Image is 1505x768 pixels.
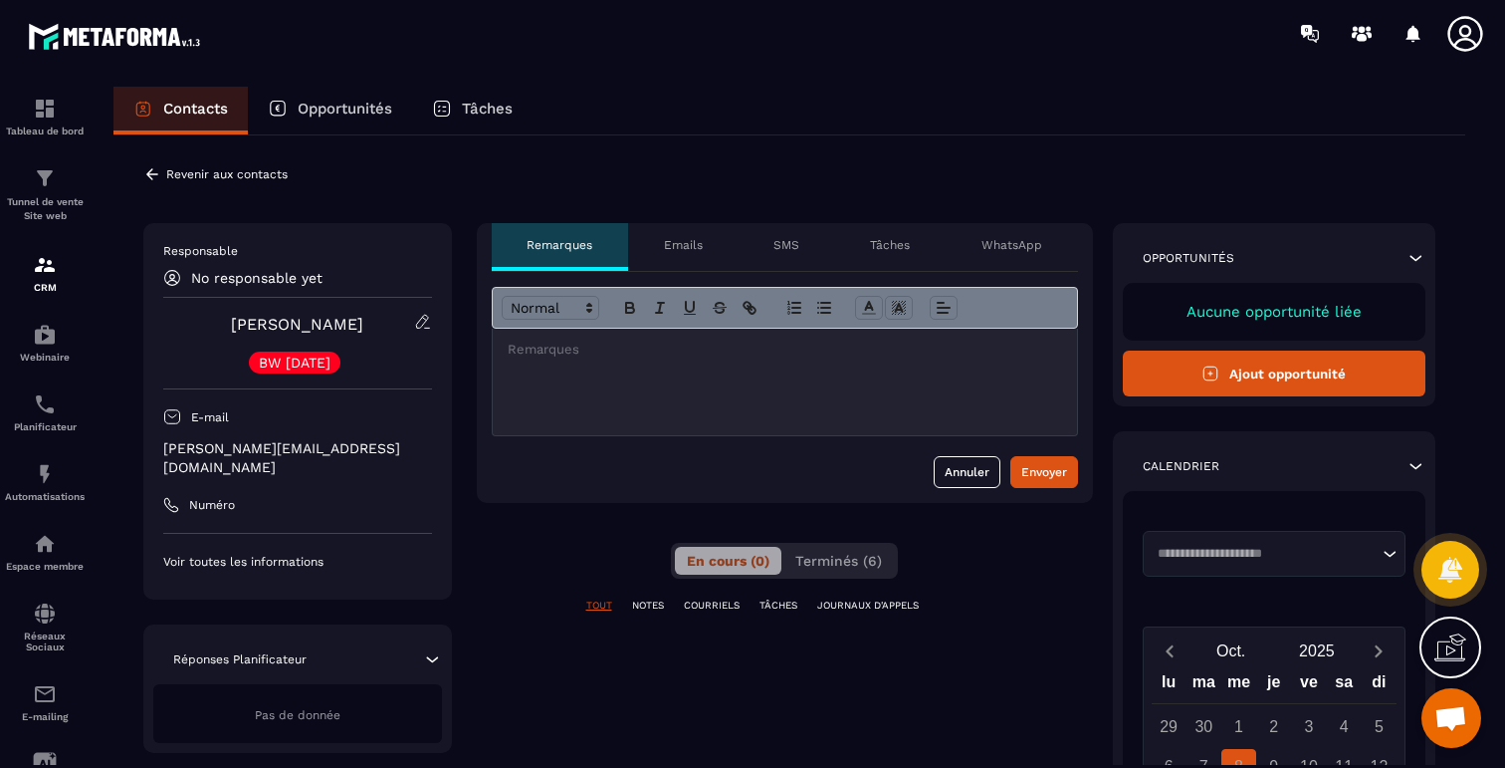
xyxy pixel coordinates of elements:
p: Webinaire [5,352,85,363]
button: Open months overlay [1188,634,1274,668]
p: Calendrier [1143,458,1219,474]
p: Revenir aux contacts [166,167,288,181]
img: formation [33,253,57,277]
a: Tâches [412,87,533,134]
span: En cours (0) [687,553,769,569]
a: [PERSON_NAME] [231,315,363,334]
img: social-network [33,602,57,626]
div: Envoyer [1021,462,1067,482]
div: je [1256,668,1291,703]
a: Contacts [113,87,248,134]
div: sa [1327,668,1362,703]
p: WhatsApp [981,237,1042,253]
p: No responsable yet [191,270,322,286]
p: JOURNAUX D'APPELS [817,599,919,613]
div: Search for option [1143,531,1406,577]
a: formationformationTableau de bord [5,82,85,151]
img: formation [33,166,57,190]
button: Envoyer [1010,456,1078,488]
a: automationsautomationsWebinaire [5,308,85,378]
a: formationformationTunnel de vente Site web [5,151,85,238]
a: Opportunités [248,87,412,134]
div: 5 [1362,709,1397,744]
img: scheduler [33,392,57,416]
img: email [33,682,57,706]
a: schedulerschedulerPlanificateur [5,378,85,447]
button: Terminés (6) [783,547,894,575]
p: Aucune opportunité liée [1143,303,1406,321]
p: Réseaux Sociaux [5,631,85,652]
div: 2 [1256,709,1291,744]
p: Contacts [163,100,228,118]
p: Voir toutes les informations [163,554,432,570]
p: BW [DATE] [259,356,330,370]
p: SMS [773,237,799,253]
img: logo [28,18,207,55]
div: ma [1186,668,1221,703]
p: NOTES [632,599,664,613]
p: Tâches [870,237,910,253]
button: Annuler [934,456,1000,488]
img: automations [33,532,57,556]
div: me [1221,668,1256,703]
a: formationformationCRM [5,238,85,308]
p: CRM [5,282,85,293]
a: social-networksocial-networkRéseaux Sociaux [5,587,85,667]
div: 29 [1152,709,1186,744]
p: Emails [664,237,703,253]
p: Tâches [462,100,513,118]
p: Tunnel de vente Site web [5,195,85,223]
img: formation [33,97,57,121]
span: Pas de donnée [255,708,340,722]
button: Ajout opportunité [1123,351,1426,396]
button: Previous month [1152,638,1188,664]
p: COURRIELS [684,599,740,613]
p: Opportunités [298,100,392,118]
img: automations [33,462,57,486]
span: Terminés (6) [795,553,882,569]
div: 4 [1327,709,1362,744]
p: Espace membre [5,561,85,572]
button: Open years overlay [1274,634,1360,668]
p: E-mail [191,409,229,425]
p: Remarques [527,237,592,253]
p: Automatisations [5,491,85,502]
p: E-mailing [5,711,85,722]
p: Numéro [189,497,235,513]
a: emailemailE-mailing [5,667,85,737]
div: 3 [1291,709,1326,744]
div: Ouvrir le chat [1421,688,1481,748]
p: Planificateur [5,421,85,432]
div: di [1362,668,1397,703]
div: lu [1151,668,1185,703]
a: automationsautomationsEspace membre [5,517,85,587]
p: Opportunités [1143,250,1234,266]
p: Réponses Planificateur [173,651,307,667]
p: [PERSON_NAME][EMAIL_ADDRESS][DOMAIN_NAME] [163,439,432,477]
p: Tableau de bord [5,126,85,136]
img: automations [33,323,57,347]
input: Search for option [1151,544,1379,564]
p: TOUT [586,599,612,613]
button: En cours (0) [675,547,781,575]
div: 30 [1186,709,1221,744]
div: 1 [1221,709,1256,744]
div: ve [1291,668,1326,703]
p: TÂCHES [759,599,797,613]
button: Next month [1360,638,1397,664]
a: automationsautomationsAutomatisations [5,447,85,517]
p: Responsable [163,243,432,259]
